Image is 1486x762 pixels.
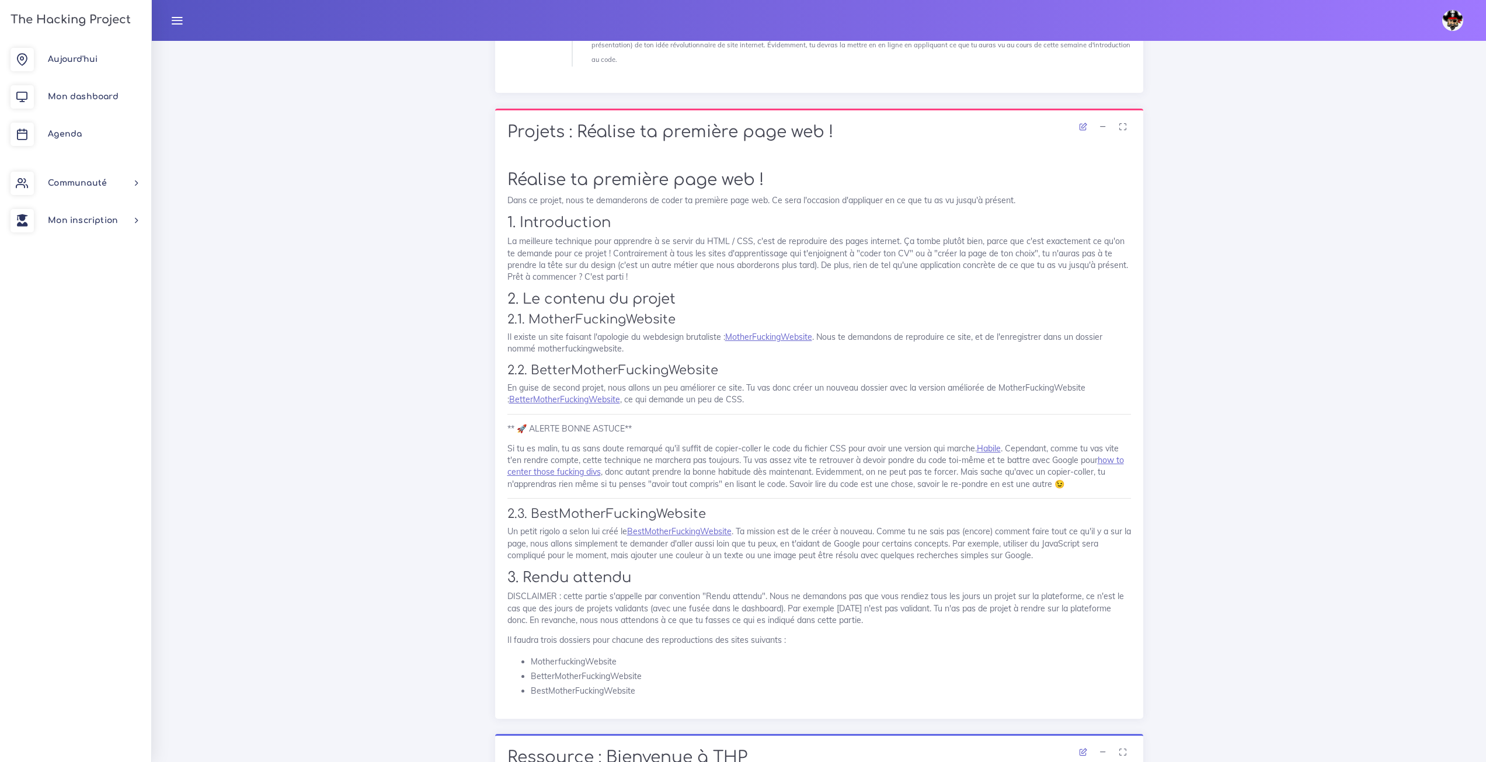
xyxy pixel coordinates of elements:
a: BestMotherFuckingWebsite [627,526,732,537]
span: Aujourd'hui [48,55,98,64]
p: DISCLAIMER : cette partie s'appelle par convention "Rendu attendu". Nous ne demandons pas que vou... [507,590,1131,626]
h1: Réalise ta première page web ! [507,171,1131,190]
span: Communauté [48,179,107,187]
p: Dans ce projet, nous te demanderons de coder ta première page web. Ce sera l'occasion d'appliquer... [507,194,1131,206]
h2: 3. Rendu attendu [507,569,1131,586]
h3: 2.1. MotherFuckingWebsite [507,312,1131,327]
h3: 2.2. BetterMotherFuckingWebsite [507,363,1131,378]
h3: 2.3. BestMotherFuckingWebsite [507,507,1131,521]
a: how to center those fucking divs [507,455,1124,477]
h3: The Hacking Project [7,13,131,26]
a: MotherFuckingWebsite [725,332,812,342]
h2: 1. Introduction [507,214,1131,231]
li: BetterMotherFuckingWebsite [531,669,1131,684]
a: Habile [977,443,1001,454]
span: Mon dashboard [48,92,119,101]
li: MotherfuckingWebsite [531,655,1131,669]
h1: Projets : Réalise ta première page web ! [507,123,1131,142]
img: avatar [1442,10,1463,31]
span: Agenda [48,130,82,138]
small: Et voilà ! Nous te donnerons les astuces marketing pour bien savoir vendre un concept ou une idée... [591,26,1130,64]
h2: 2. Le contenu du projet [507,291,1131,308]
p: En guise de second projet, nous allons un peu améliorer ce site. Tu vas donc créer un nouveau dos... [507,382,1131,406]
p: Il faudra trois dossiers pour chacune des reproductions des sites suivants : [507,634,1131,646]
p: Il existe un site faisant l'apologie du webdesign brutaliste : . Nous te demandons de reproduire ... [507,331,1131,355]
p: Si tu es malin, tu as sans doute remarqué qu'il suffit de copier-coller le code du fichier CSS po... [507,443,1131,490]
li: BestMotherFuckingWebsite [531,684,1131,698]
p: ** 🚀 ALERTE BONNE ASTUCE** [507,423,1131,434]
p: La meilleure technique pour apprendre à se servir du HTML / CSS, c'est de reproduire des pages in... [507,235,1131,283]
a: BetterMotherFuckingWebsite [509,394,620,405]
span: Mon inscription [48,216,118,225]
p: Un petit rigolo a selon lui créé le . Ta mission est de le créer à nouveau. Comme tu ne sais pas ... [507,526,1131,561]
